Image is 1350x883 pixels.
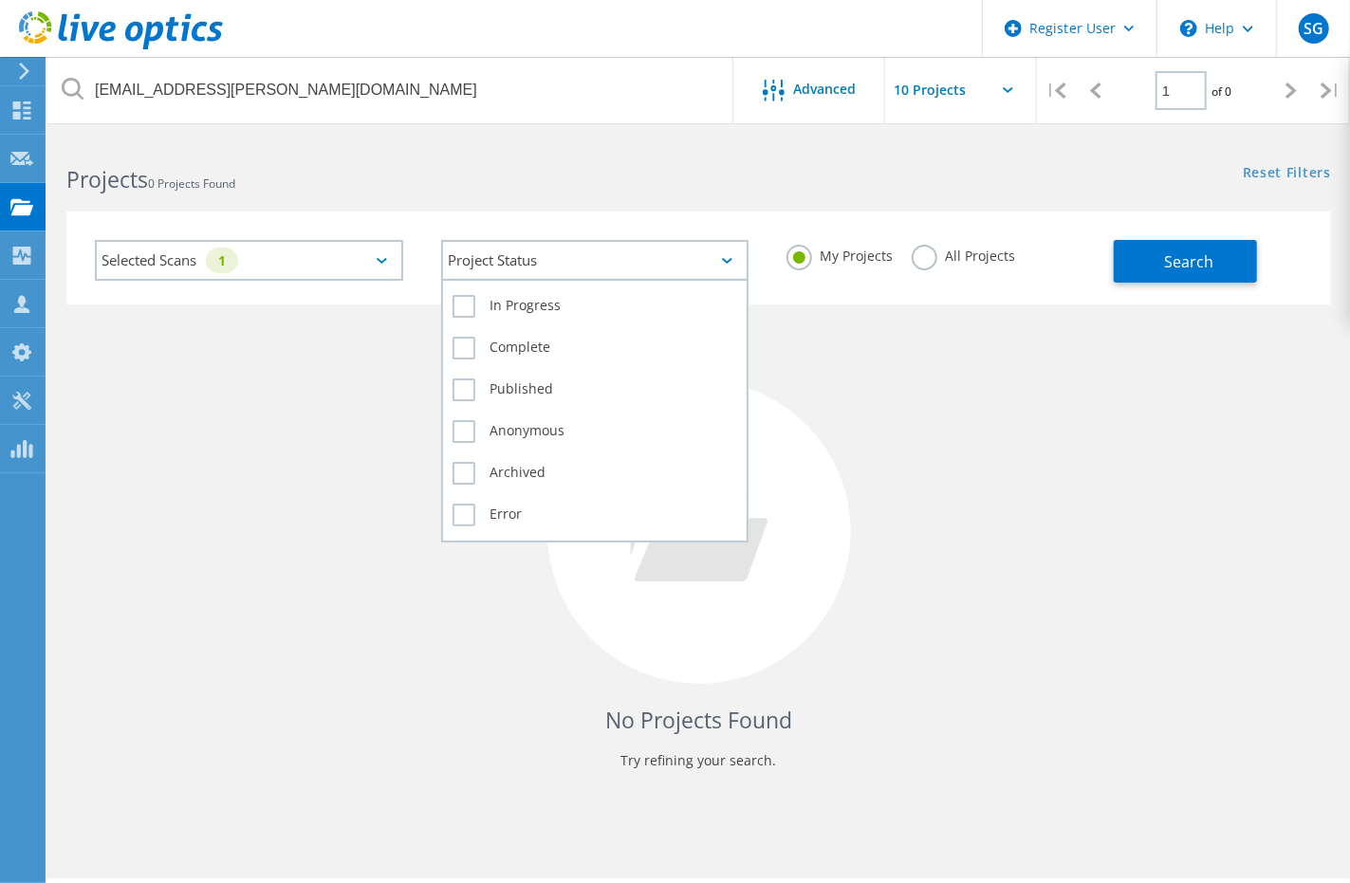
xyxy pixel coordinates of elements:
label: Complete [453,337,738,359]
span: 0 Projects Found [148,175,235,192]
p: Try refining your search. [85,745,1312,776]
span: of 0 [1211,83,1231,100]
label: My Projects [786,245,893,263]
h4: No Projects Found [85,705,1312,736]
label: Archived [453,462,738,485]
div: 1 [206,248,238,273]
a: Reset Filters [1243,166,1331,182]
div: Selected Scans [95,240,403,281]
label: Published [453,378,738,401]
a: Live Optics Dashboard [19,40,223,53]
label: Error [453,504,738,526]
b: Projects [66,164,148,194]
div: | [1311,57,1350,124]
span: SG [1304,21,1323,36]
div: | [1037,57,1076,124]
label: All Projects [912,245,1015,263]
button: Search [1114,240,1257,283]
span: Advanced [794,83,857,96]
input: Search projects by name, owner, ID, company, etc [47,57,734,123]
label: In Progress [453,295,738,318]
label: Anonymous [453,420,738,443]
div: Project Status [441,240,749,281]
span: Search [1165,251,1214,272]
svg: \n [1180,20,1197,37]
